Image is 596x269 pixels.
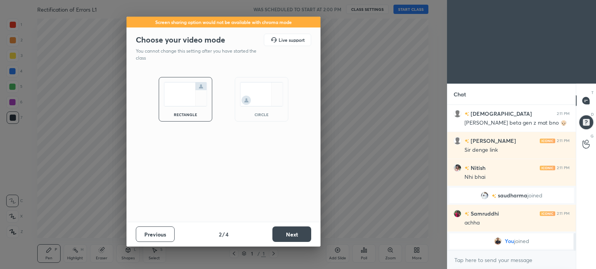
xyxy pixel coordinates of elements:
img: no-rating-badge.077c3623.svg [464,139,469,143]
div: [PERSON_NAME] beta gen z mat bno 👴🏻 [464,119,570,127]
p: G [591,133,594,139]
img: default.png [454,137,461,145]
h4: 2 [219,230,222,238]
div: 2:11 PM [557,111,570,116]
div: grid [447,105,576,250]
div: rectangle [170,113,201,117]
div: 2:11 PM [557,211,570,216]
img: iconic-light.a09c19a4.png [540,166,555,170]
button: Next [272,226,311,242]
img: no-rating-badge.077c3623.svg [464,166,469,170]
button: Previous [136,226,175,242]
div: Nhi bhai [464,173,570,181]
h6: Nitish [469,164,485,172]
div: Screen sharing option would not be available with chroma mode [126,17,321,28]
h6: [DEMOGRAPHIC_DATA] [469,110,532,118]
img: c03332fea6b14f46a3145b9173f2b3a7.jpg [494,237,502,245]
img: default.png [454,110,461,118]
h5: Live support [279,38,305,42]
div: Sir denge link [464,146,570,154]
h4: 4 [225,230,229,238]
img: 633543526a494155b8f8f2fc084f71b4.jpg [481,192,489,199]
span: saudharma [498,192,527,199]
div: achha [464,219,570,227]
img: circleScreenIcon.acc0effb.svg [240,82,283,106]
img: iconic-light.a09c19a4.png [540,139,555,143]
img: normalScreenIcon.ae25ed63.svg [164,82,207,106]
img: no-rating-badge.077c3623.svg [464,112,469,116]
div: 2:11 PM [557,166,570,170]
h6: Samruddhi [469,209,499,218]
img: no-rating-badge.077c3623.svg [492,194,496,198]
span: You [505,238,514,244]
div: 2:11 PM [557,139,570,143]
span: joined [514,238,529,244]
p: You cannot change this setting after you have started the class [136,48,262,62]
img: 5cd6f6d0c13c4819a704c14f567d486a.jpg [454,210,461,218]
p: D [591,111,594,117]
img: no-rating-badge.077c3623.svg [464,212,469,216]
p: Chat [447,84,472,105]
h6: [PERSON_NAME] [469,137,516,145]
h2: Choose your video mode [136,35,225,45]
span: joined [527,192,542,199]
img: iconic-light.a09c19a4.png [540,211,555,216]
img: 11797719ed994b1abeef9272ed1d4d64.jpg [454,164,461,172]
h4: / [222,230,225,238]
p: T [591,90,594,96]
div: circle [246,113,277,117]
